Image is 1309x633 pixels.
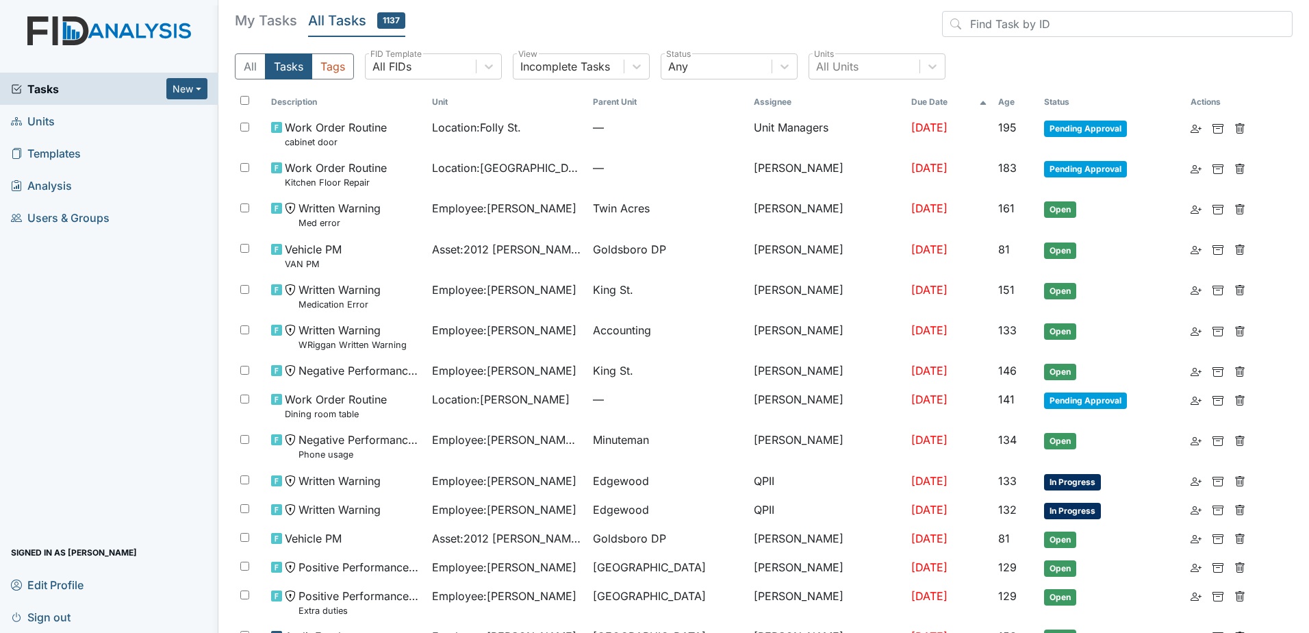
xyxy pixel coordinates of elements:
span: [DATE] [911,560,948,574]
a: Delete [1234,200,1245,216]
small: Kitchen Floor Repair [285,176,387,189]
span: Edit Profile [11,574,84,595]
a: Archive [1212,160,1223,176]
a: Archive [1212,282,1223,298]
small: Med error [298,216,381,229]
a: Delete [1234,559,1245,575]
td: [PERSON_NAME] [748,357,906,386]
h5: All Tasks [308,11,405,30]
a: Archive [1212,362,1223,379]
span: 195 [998,121,1017,134]
span: Minuteman [593,432,649,448]
span: Written Warning [298,473,381,489]
span: — [593,160,743,176]
span: — [593,119,743,136]
th: Assignee [748,90,906,114]
span: In Progress [1044,503,1101,519]
td: [PERSON_NAME] [748,236,906,276]
span: 151 [998,283,1015,297]
span: [DATE] [911,323,948,337]
span: Goldsboro DP [593,241,666,258]
a: Delete [1234,391,1245,408]
span: Positive Performance Review [298,559,421,575]
span: Asset : 2012 [PERSON_NAME] 07541 [432,530,582,547]
div: Type filter [235,53,354,79]
span: 129 [998,589,1017,603]
th: Toggle SortBy [587,90,748,114]
a: Delete [1234,322,1245,338]
span: Pending Approval [1044,121,1127,137]
small: WRiggan Written Warning [298,338,407,351]
span: Written Warning WRiggan Written Warning [298,322,407,351]
span: Employee : [PERSON_NAME] [432,362,576,379]
span: [DATE] [911,589,948,603]
td: [PERSON_NAME] [748,316,906,357]
span: Edgewood [593,501,649,518]
span: Written Warning Medication Error [298,282,381,311]
small: Extra duties [298,604,421,617]
span: Sign out [11,606,71,628]
td: [PERSON_NAME] [748,386,906,426]
a: Delete [1234,362,1245,379]
span: Pending Approval [1044,161,1127,177]
span: Templates [11,142,81,164]
h5: My Tasks [235,11,297,30]
a: Delete [1234,160,1245,176]
button: Tasks [265,53,312,79]
span: Location : Folly St. [432,119,521,136]
span: Employee : [PERSON_NAME] [432,588,576,604]
a: Delete [1234,473,1245,489]
span: In Progress [1044,474,1101,491]
th: Toggle SortBy [266,90,427,114]
span: Units [11,110,55,132]
a: Archive [1212,241,1223,258]
a: Delete [1234,530,1245,547]
span: [DATE] [911,393,948,406]
a: Archive [1212,530,1223,547]
span: Positive Performance Review Extra duties [298,588,421,617]
span: 81 [998,532,1010,545]
button: Tags [312,53,354,79]
small: cabinet door [285,136,387,149]
a: Archive [1212,432,1223,448]
span: — [593,391,743,408]
div: Any [668,58,688,75]
a: Delete [1234,282,1245,298]
td: QPII [748,467,906,496]
span: Written Warning [298,501,381,518]
div: All FIDs [372,58,411,75]
th: Actions [1185,90,1254,114]
a: Archive [1212,588,1223,604]
span: [GEOGRAPHIC_DATA] [593,588,706,604]
a: Archive [1212,322,1223,338]
span: Accounting [593,322,651,338]
a: Archive [1212,391,1223,408]
span: [DATE] [911,161,948,175]
span: Employee : [PERSON_NAME] [432,200,576,216]
span: Open [1044,589,1076,606]
span: Location : [PERSON_NAME] [432,391,570,408]
a: Delete [1234,119,1245,136]
td: QPII [748,496,906,525]
span: Open [1044,283,1076,299]
th: Toggle SortBy [427,90,587,114]
span: Location : [GEOGRAPHIC_DATA] [432,160,582,176]
span: Open [1044,433,1076,449]
a: Archive [1212,200,1223,216]
span: King St. [593,282,633,298]
span: Open [1044,532,1076,548]
span: Users & Groups [11,207,110,228]
small: VAN PM [285,258,342,271]
span: [DATE] [911,121,948,134]
span: 129 [998,560,1017,574]
span: [DATE] [911,243,948,256]
span: Open [1044,323,1076,340]
span: Vehicle PM [285,530,342,547]
span: Open [1044,243,1076,259]
th: Toggle SortBy [993,90,1039,114]
span: Open [1044,201,1076,218]
input: Toggle All Rows Selected [240,96,249,105]
span: [DATE] [911,532,948,545]
span: 133 [998,474,1017,488]
span: 133 [998,323,1017,337]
